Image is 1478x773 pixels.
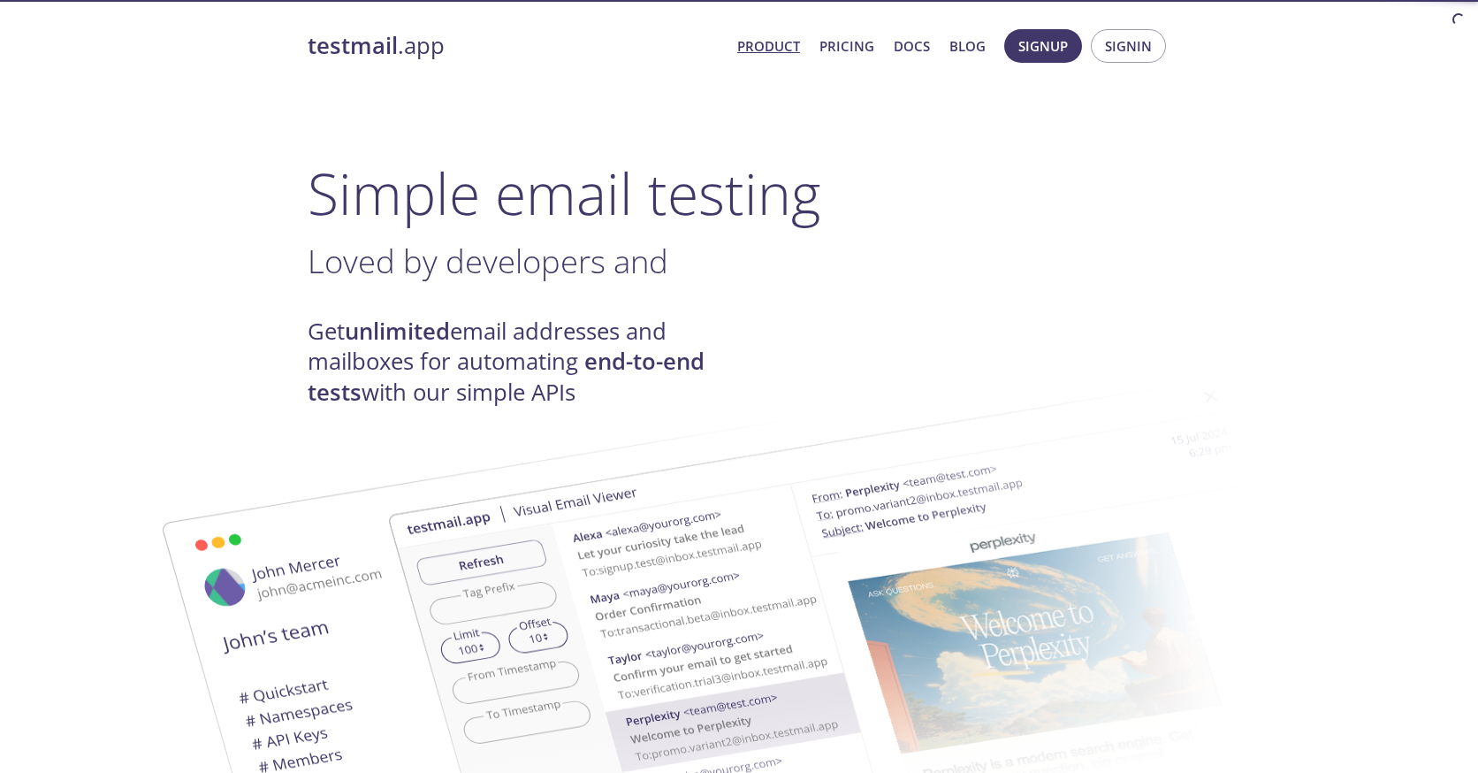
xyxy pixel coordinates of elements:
[1018,34,1068,57] span: Signup
[308,317,739,408] h4: Get email addresses and mailboxes for automating with our simple APIs
[1004,29,1082,63] button: Signup
[308,30,398,61] strong: testmail
[894,34,930,57] a: Docs
[308,346,705,407] strong: end-to-end tests
[308,239,668,283] span: Loved by developers and
[949,34,986,57] a: Blog
[819,34,874,57] a: Pricing
[1105,34,1152,57] span: Signin
[1091,29,1166,63] button: Signin
[737,34,800,57] a: Product
[345,316,450,347] strong: unlimited
[308,159,1170,227] h1: Simple email testing
[308,31,723,61] a: testmail.app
